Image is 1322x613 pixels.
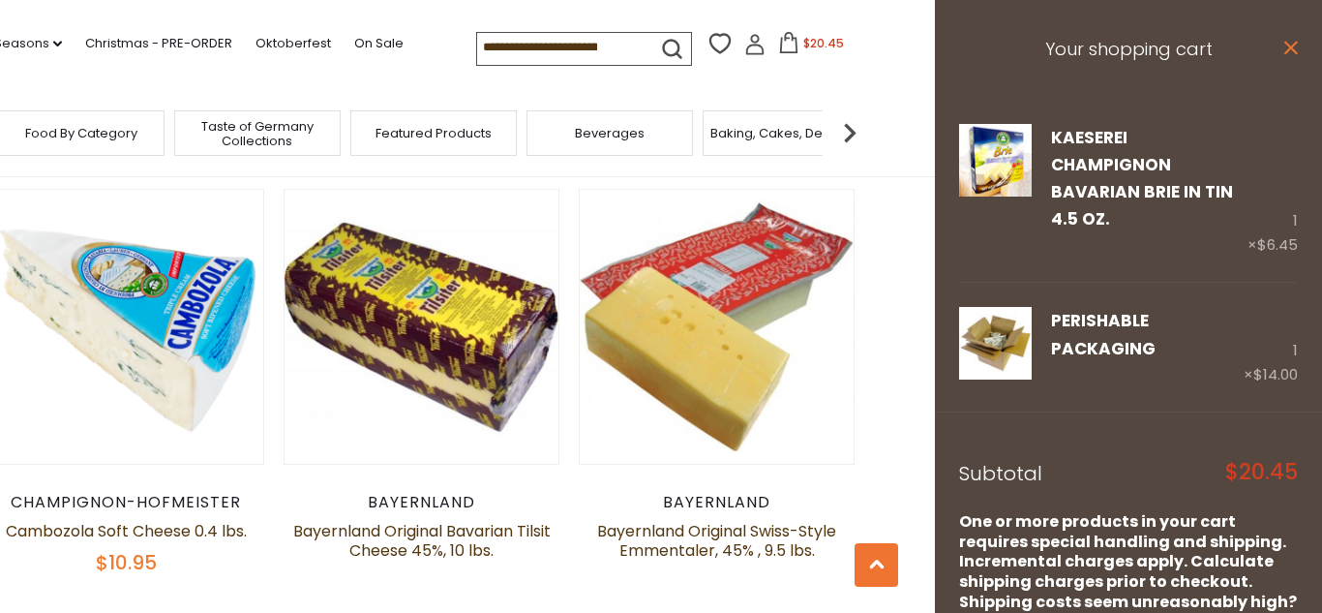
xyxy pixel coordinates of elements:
[1051,126,1233,231] a: Kaeserei Champignon Bavarian Brie in Tin 4.5 oz.
[575,126,645,140] a: Beverages
[85,33,232,54] a: Christmas - PRE-ORDER
[1247,124,1298,259] div: 1 ×
[597,520,836,562] a: Bayernland Original Swiss-Style Emmentaler, 45% , 9.5 lbs.
[1257,234,1298,255] span: $6.45
[580,190,854,464] img: Bayernland Original Swiss-Style Emmentaler, 45% , 9.5 lbs.
[579,493,855,512] div: Bayernland
[1051,309,1156,359] a: PERISHABLE Packaging
[285,190,558,464] img: Bayernland Original Bavarian Tilsit Cheese 45%, 10 lbs.
[959,124,1032,197] img: Kaeserei Champignon Bavarian Brie in Tin 4.5 oz.
[959,307,1032,386] a: PERISHABLE Packaging
[769,32,852,61] button: $20.45
[1225,462,1298,483] span: $20.45
[803,35,844,51] span: $20.45
[1244,307,1298,386] div: 1 ×
[959,307,1032,380] img: PERISHABLE Packaging
[959,124,1032,259] a: Kaeserei Champignon Bavarian Brie in Tin 4.5 oz.
[96,549,157,576] span: $10.95
[25,126,137,140] a: Food By Category
[710,126,860,140] a: Baking, Cakes, Desserts
[830,113,869,152] img: next arrow
[6,520,247,542] a: Cambozola Soft Cheese 0.4 lbs.
[180,119,335,148] a: Taste of Germany Collections
[376,126,492,140] a: Featured Products
[354,33,404,54] a: On Sale
[293,520,551,562] a: Bayernland Original Bavarian Tilsit Cheese 45%, 10 lbs.
[1253,364,1298,384] span: $14.00
[255,33,331,54] a: Oktoberfest
[284,493,559,512] div: Bayernland
[959,460,1042,487] span: Subtotal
